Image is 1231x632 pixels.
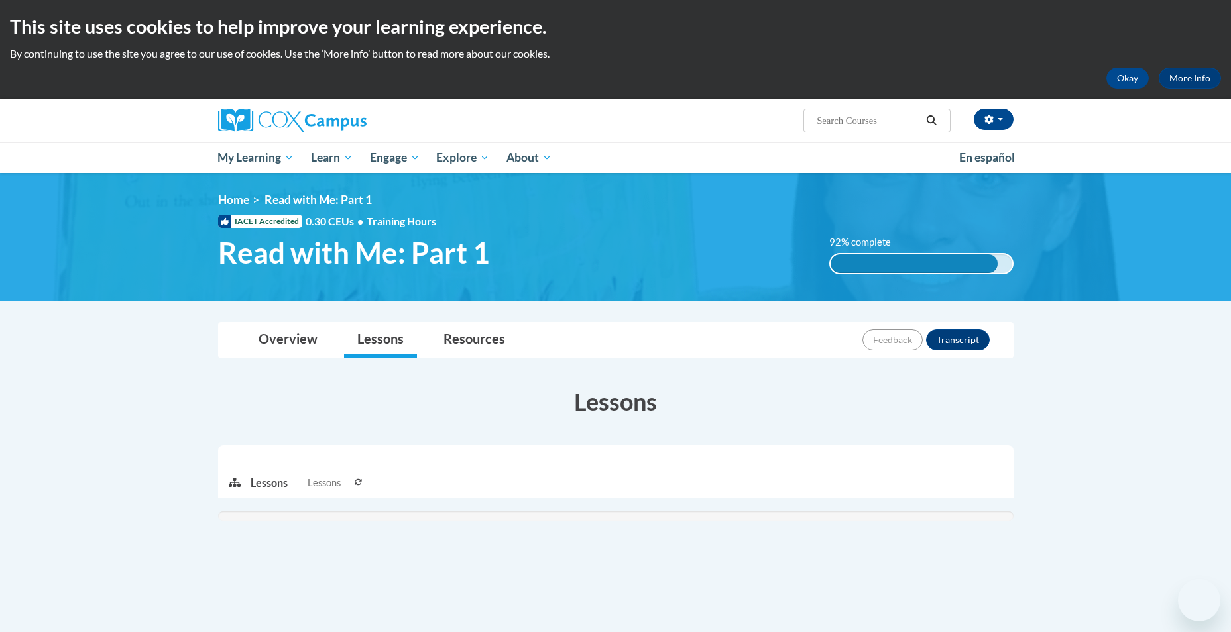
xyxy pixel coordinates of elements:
span: En español [959,150,1015,164]
span: Lessons [308,476,341,490]
a: Resources [430,323,518,358]
div: 92% complete [831,254,998,273]
iframe: Button to launch messaging window [1178,579,1220,621]
a: Overview [245,323,331,358]
h2: This site uses cookies to help improve your learning experience. [10,13,1221,40]
a: More Info [1159,68,1221,89]
span: Engage [370,150,420,166]
img: Cox Campus [218,109,367,132]
span: 0.30 CEUs [306,214,367,229]
p: Lessons [251,476,288,490]
button: Transcript [926,329,990,350]
h3: Lessons [218,385,1014,418]
span: IACET Accredited [218,215,302,228]
label: 92% complete [829,235,906,250]
span: Read with Me: Part 1 [218,235,490,270]
a: Explore [428,142,498,173]
a: My Learning [209,142,303,173]
span: About [506,150,552,166]
a: En español [951,144,1024,172]
div: Main menu [198,142,1033,173]
button: Feedback [862,329,923,350]
span: My Learning [217,150,294,166]
input: Search Courses [815,113,921,129]
span: • [357,215,363,227]
span: Learn [311,150,353,166]
a: Lessons [344,323,417,358]
a: Home [218,193,249,207]
a: Learn [302,142,361,173]
span: Training Hours [367,215,436,227]
span: Read with Me: Part 1 [264,193,372,207]
p: By continuing to use the site you agree to our use of cookies. Use the ‘More info’ button to read... [10,46,1221,61]
a: About [498,142,560,173]
span: Explore [436,150,489,166]
button: Search [921,113,941,129]
button: Account Settings [974,109,1014,130]
button: Okay [1106,68,1149,89]
a: Engage [361,142,428,173]
a: Cox Campus [218,109,470,132]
